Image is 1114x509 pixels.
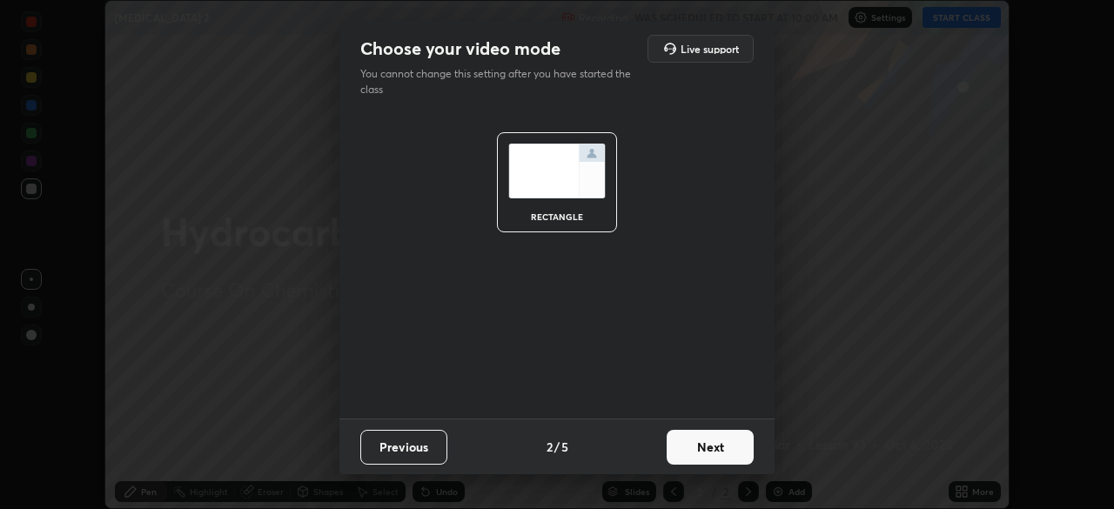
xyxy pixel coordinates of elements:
[667,430,754,465] button: Next
[360,430,447,465] button: Previous
[681,44,739,54] h5: Live support
[522,212,592,221] div: rectangle
[508,144,606,198] img: normalScreenIcon.ae25ed63.svg
[554,438,560,456] h4: /
[561,438,568,456] h4: 5
[360,66,642,97] p: You cannot change this setting after you have started the class
[547,438,553,456] h4: 2
[360,37,560,60] h2: Choose your video mode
